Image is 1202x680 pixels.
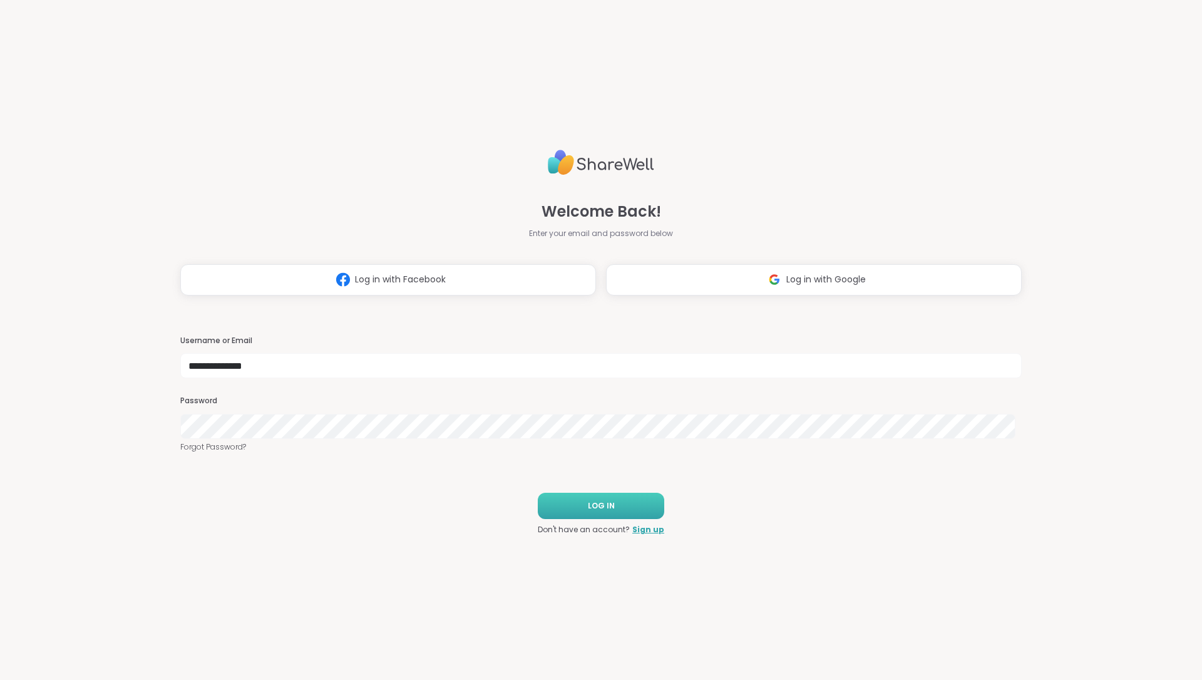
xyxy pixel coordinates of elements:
span: Don't have an account? [538,524,630,535]
button: Log in with Google [606,264,1022,296]
span: Log in with Google [786,273,866,286]
span: Welcome Back! [542,200,661,223]
span: LOG IN [588,500,615,512]
img: ShareWell Logomark [331,268,355,291]
button: Log in with Facebook [180,264,596,296]
button: LOG IN [538,493,664,519]
a: Sign up [632,524,664,535]
img: ShareWell Logo [548,145,654,180]
span: Enter your email and password below [529,228,673,239]
h3: Password [180,396,1022,406]
a: Forgot Password? [180,441,1022,453]
img: ShareWell Logomark [763,268,786,291]
h3: Username or Email [180,336,1022,346]
span: Log in with Facebook [355,273,446,286]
